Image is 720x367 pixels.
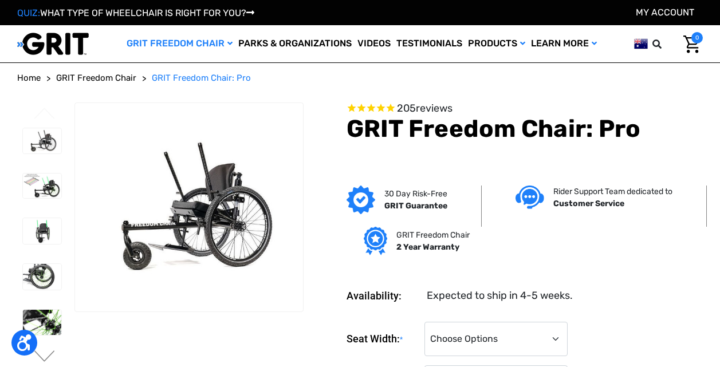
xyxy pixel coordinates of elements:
a: GRIT Freedom Chair [124,25,235,62]
nav: Breadcrumb [17,72,703,85]
img: Grit freedom [364,227,387,255]
a: Home [17,72,41,85]
span: reviews [416,102,453,115]
label: Seat Width: [347,322,419,357]
strong: 2 Year Warranty [396,242,459,252]
img: GRIT Freedom Chair Pro: side view of Pro model with green lever wraps and spokes on Spinergy whee... [23,173,61,198]
img: Cart [683,35,700,53]
p: 30 Day Risk-Free [384,188,447,200]
img: Customer service [516,186,544,209]
span: Rated 4.6 out of 5 stars 205 reviews [347,102,703,115]
input: Search [658,32,675,56]
strong: Customer Service [553,199,624,208]
button: Go to slide 3 of 3 [33,108,57,121]
span: GRIT Freedom Chair: Pro [152,73,251,83]
strong: GRIT Guarantee [384,201,447,211]
span: 205 reviews [397,102,453,115]
span: 0 [691,32,703,44]
img: GRIT Freedom Chair Pro: the Pro model shown including contoured Invacare Matrx seatback, Spinergy... [23,128,61,154]
a: Testimonials [394,25,465,62]
a: Cart with 0 items [675,32,703,56]
img: GRIT Freedom Chair Pro: front view of Pro model all terrain wheelchair with green lever wraps and... [23,218,61,244]
img: GRIT Freedom Chair Pro: the Pro model shown including contoured Invacare Matrx seatback, Spinergy... [75,131,303,283]
a: Account [636,7,694,18]
button: Go to slide 2 of 3 [33,350,57,364]
img: au.png [634,37,648,51]
a: Products [465,25,528,62]
span: GRIT Freedom Chair [56,73,136,83]
img: GRIT Guarantee [347,186,375,214]
h1: GRIT Freedom Chair: Pro [347,115,703,143]
p: GRIT Freedom Chair [396,229,470,241]
a: GRIT Freedom Chair: Pro [152,72,251,85]
a: QUIZ:WHAT TYPE OF WHEELCHAIR IS RIGHT FOR YOU? [17,7,254,18]
img: GRIT Freedom Chair Pro: close up side view of Pro off road wheelchair model highlighting custom c... [23,264,61,290]
a: Learn More [528,25,600,62]
a: Videos [355,25,394,62]
p: Rider Support Team dedicated to [553,186,672,198]
a: GRIT Freedom Chair [56,72,136,85]
dd: Expected to ship in 4-5 weeks. [427,288,573,303]
span: Home [17,73,41,83]
span: QUIZ: [17,7,40,18]
a: Parks & Organizations [235,25,355,62]
dt: Availability: [347,288,419,303]
img: GRIT Freedom Chair Pro: close up of one Spinergy wheel with green-colored spokes and upgraded dri... [23,310,61,335]
img: GRIT All-Terrain Wheelchair and Mobility Equipment [17,32,89,56]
